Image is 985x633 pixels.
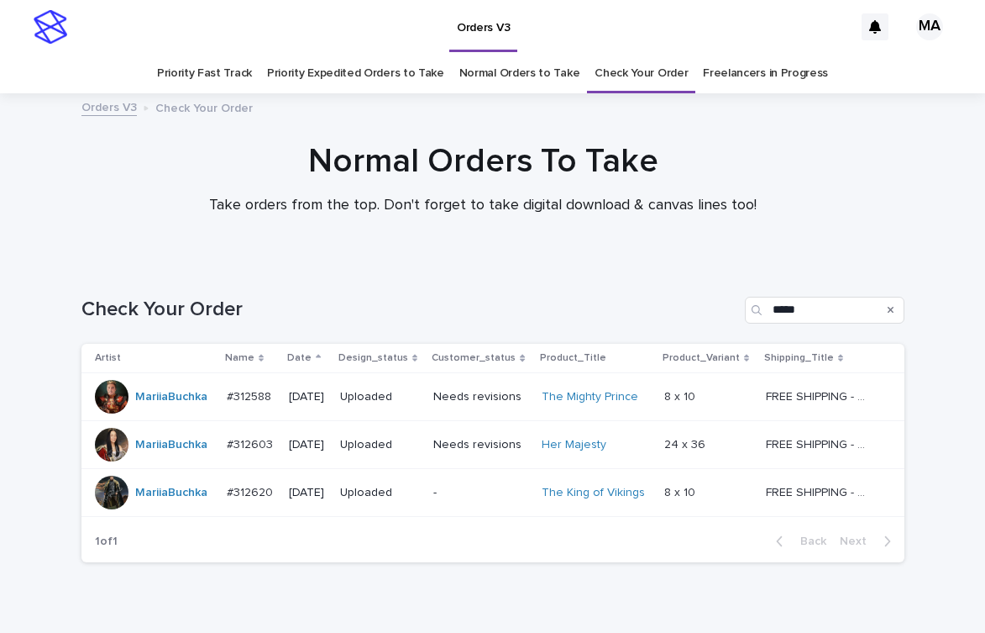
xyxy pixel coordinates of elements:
tr: MariiaBuchka #312603#312603 [DATE]UploadedNeeds revisionsHer Majesty 24 x 3624 x 36 FREE SHIPPING... [81,421,904,469]
input: Search [745,297,904,324]
a: The King of Vikings [542,486,645,500]
p: 8 x 10 [664,483,699,500]
a: Her Majesty [542,438,606,452]
h1: Check Your Order [81,298,738,322]
a: Orders V3 [81,97,137,116]
p: 8 x 10 [664,387,699,404]
a: Normal Orders to Take [459,54,580,93]
p: 1 of 1 [81,521,131,562]
a: Check Your Order [595,54,688,93]
p: #312603 [227,435,276,452]
button: Back [762,534,833,549]
a: MariiaBuchka [135,390,207,404]
p: Uploaded [340,486,420,500]
p: FREE SHIPPING - preview in 1-2 business days, after your approval delivery will take 5-10 b.d. [766,435,874,452]
p: #312588 [227,387,275,404]
p: Uploaded [340,390,420,404]
span: Next [840,535,877,547]
tr: MariiaBuchka #312620#312620 [DATE]Uploaded-The King of Vikings 8 x 108 x 10 FREE SHIPPING - previ... [81,469,904,517]
p: Check Your Order [155,98,253,116]
p: - [433,486,528,500]
p: Product_Variant [663,349,740,367]
div: MA [916,13,943,40]
a: Freelancers in Progress [703,54,828,93]
p: [DATE] [289,438,327,452]
p: Name [225,349,254,367]
h1: Normal Orders To Take [71,141,894,182]
a: The Mighty Prince [542,390,638,404]
p: [DATE] [289,390,327,404]
a: Priority Expedited Orders to Take [267,54,444,93]
p: Take orders from the top. Don't forget to take digital download & canvas lines too! [147,197,819,215]
span: Back [790,535,826,547]
button: Next [833,534,904,549]
p: Customer_status [432,349,516,367]
p: Design_status [338,349,408,367]
a: MariiaBuchka [135,438,207,452]
p: Shipping_Title [764,349,834,367]
p: Needs revisions [433,390,528,404]
p: Uploaded [340,438,420,452]
p: Date [287,349,312,367]
p: Artist [95,349,121,367]
p: 24 x 36 [664,435,709,452]
p: Needs revisions [433,438,528,452]
p: #312620 [227,483,276,500]
p: FREE SHIPPING - preview in 1-2 business days, after your approval delivery will take 5-10 b.d. [766,483,874,500]
tr: MariiaBuchka #312588#312588 [DATE]UploadedNeeds revisionsThe Mighty Prince 8 x 108 x 10 FREE SHIP... [81,373,904,421]
a: Priority Fast Track [157,54,252,93]
a: MariiaBuchka [135,486,207,500]
img: stacker-logo-s-only.png [34,10,67,44]
p: FREE SHIPPING - preview in 1-2 business days, after your approval delivery will take 5-10 b.d. [766,387,874,404]
p: Product_Title [540,349,606,367]
p: [DATE] [289,486,327,500]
